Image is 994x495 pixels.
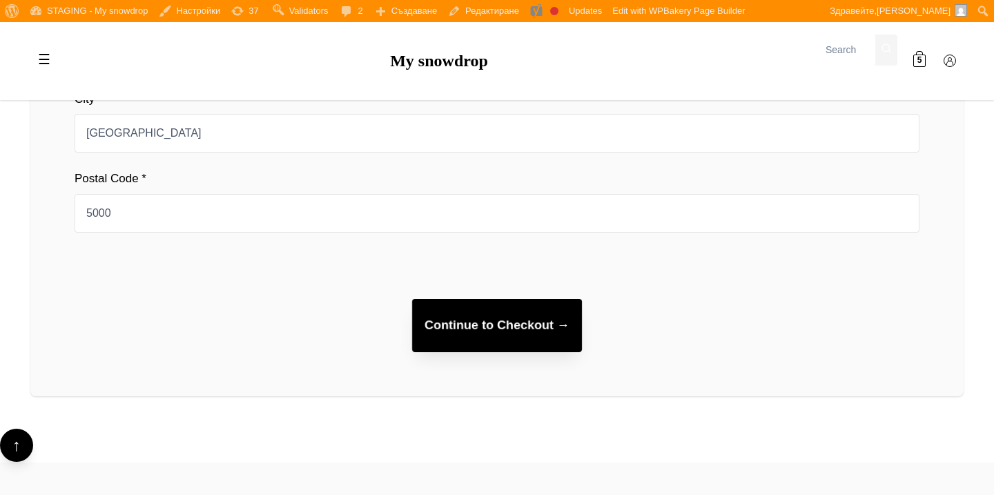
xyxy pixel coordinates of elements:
input: Search [820,35,875,66]
a: My snowdrop [390,52,488,70]
button: Continue to Checkout → [412,299,582,352]
label: Toggle mobile menu [30,46,58,73]
span: [PERSON_NAME] [877,6,951,16]
span: 5 [917,55,922,68]
a: 5 [906,47,933,75]
label: Postal Code * [75,169,919,188]
div: Focus keyphrase not set [550,7,558,15]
